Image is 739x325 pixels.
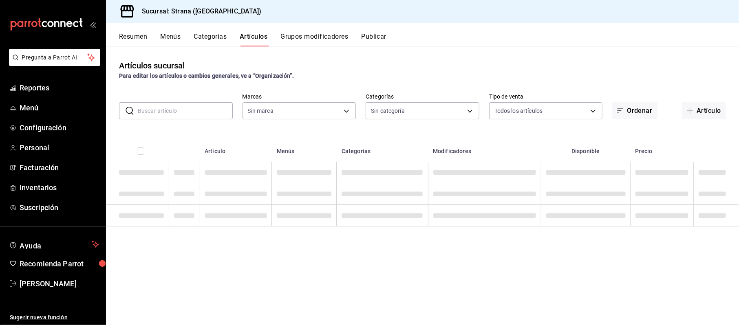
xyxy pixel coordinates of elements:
[366,94,479,100] label: Categorías
[138,103,233,119] input: Buscar artículo
[280,33,348,46] button: Grupos modificadores
[240,33,267,46] button: Artículos
[20,258,99,269] span: Recomienda Parrot
[160,33,181,46] button: Menús
[20,278,99,289] span: [PERSON_NAME]
[90,21,96,28] button: open_drawer_menu
[200,136,272,162] th: Artículo
[612,102,657,119] button: Ordenar
[20,102,99,113] span: Menú
[119,33,739,46] div: navigation tabs
[631,136,694,162] th: Precio
[6,59,100,68] a: Pregunta a Parrot AI
[541,136,631,162] th: Disponible
[361,33,386,46] button: Publicar
[20,82,99,93] span: Reportes
[371,107,405,115] span: Sin categoría
[248,107,274,115] span: Sin marca
[135,7,262,16] h3: Sucursal: Strana ([GEOGRAPHIC_DATA])
[428,136,541,162] th: Modificadores
[119,72,294,79] strong: Para editar los artículos o cambios generales, ve a “Organización”.
[9,49,100,66] button: Pregunta a Parrot AI
[22,53,88,62] span: Pregunta a Parrot AI
[119,59,185,72] div: Artículos sucursal
[337,136,428,162] th: Categorías
[20,239,88,249] span: Ayuda
[20,202,99,213] span: Suscripción
[272,136,337,162] th: Menús
[20,142,99,153] span: Personal
[119,33,147,46] button: Resumen
[20,182,99,193] span: Inventarios
[489,94,603,100] label: Tipo de venta
[494,107,543,115] span: Todos los artículos
[10,313,99,322] span: Sugerir nueva función
[682,102,726,119] button: Artículo
[243,94,356,100] label: Marcas
[20,162,99,173] span: Facturación
[20,122,99,133] span: Configuración
[194,33,227,46] button: Categorías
